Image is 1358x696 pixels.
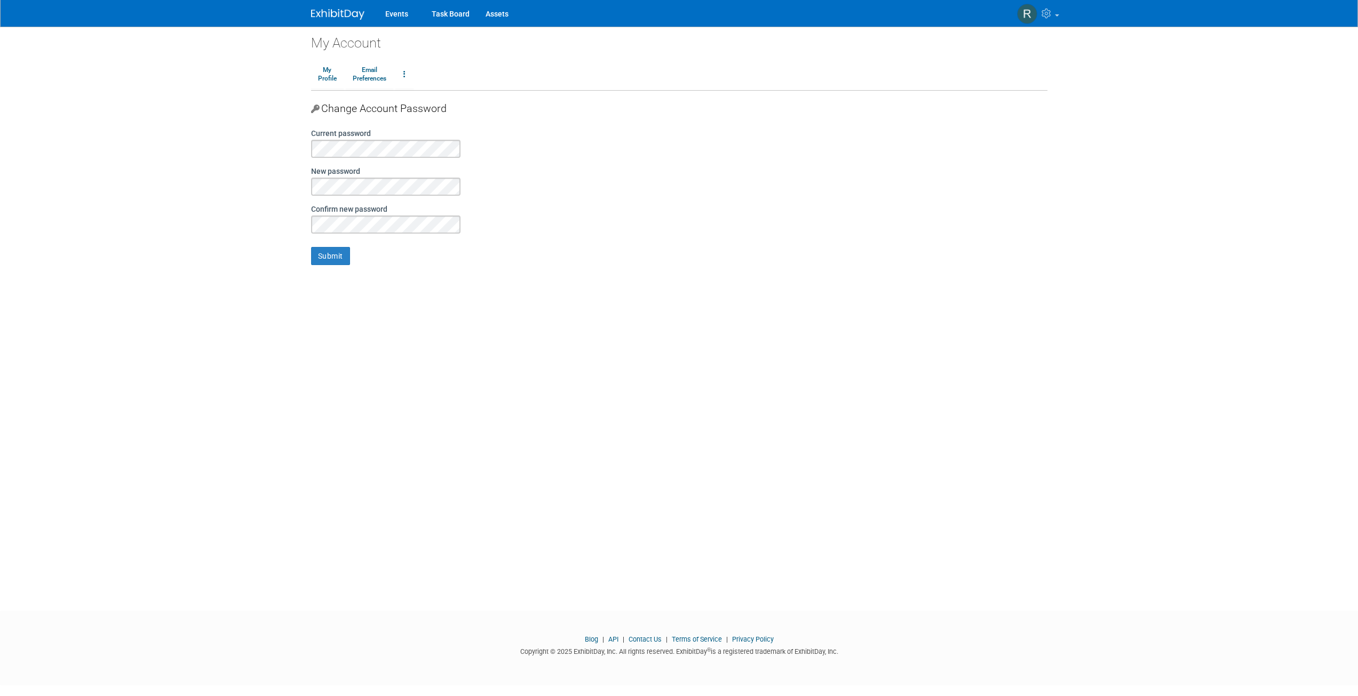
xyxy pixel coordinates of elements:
[311,247,350,265] input: Submit
[629,635,662,643] a: Contact Us
[311,205,387,213] label: Confirm new password
[608,635,618,643] a: API
[311,27,1047,52] div: My Account
[707,647,711,653] sup: ®
[1017,4,1037,24] img: ROBERT SARDIS
[600,635,607,643] span: |
[672,635,722,643] a: Terms of Service
[311,130,371,137] label: Current password
[620,635,627,643] span: |
[663,635,670,643] span: |
[311,91,1047,119] div: Change Account Password
[724,635,730,643] span: |
[311,9,364,20] img: ExhibitDay
[585,635,598,643] a: Blog
[732,635,774,643] a: Privacy Policy
[346,61,393,88] a: EmailPreferences
[311,167,360,175] label: New password
[311,61,344,88] a: MyProfile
